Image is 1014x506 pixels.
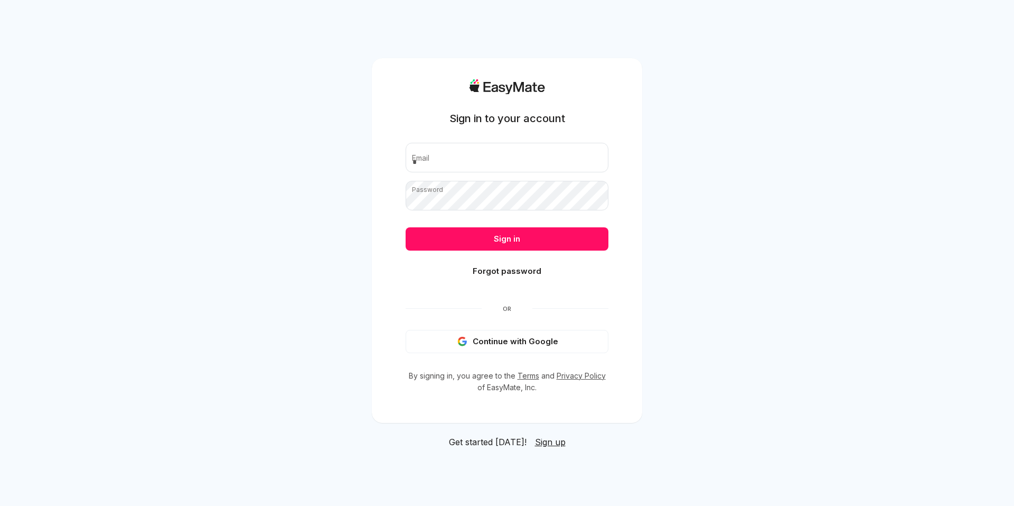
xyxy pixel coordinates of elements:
[535,437,566,447] span: Sign up
[449,111,565,126] h1: Sign in to your account
[406,370,608,393] p: By signing in, you agree to the and of EasyMate, Inc.
[449,436,527,448] span: Get started [DATE]!
[518,371,539,380] a: Terms
[482,305,532,313] span: Or
[535,436,566,448] a: Sign up
[557,371,606,380] a: Privacy Policy
[406,260,608,283] button: Forgot password
[406,330,608,353] button: Continue with Google
[406,227,608,251] button: Sign in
